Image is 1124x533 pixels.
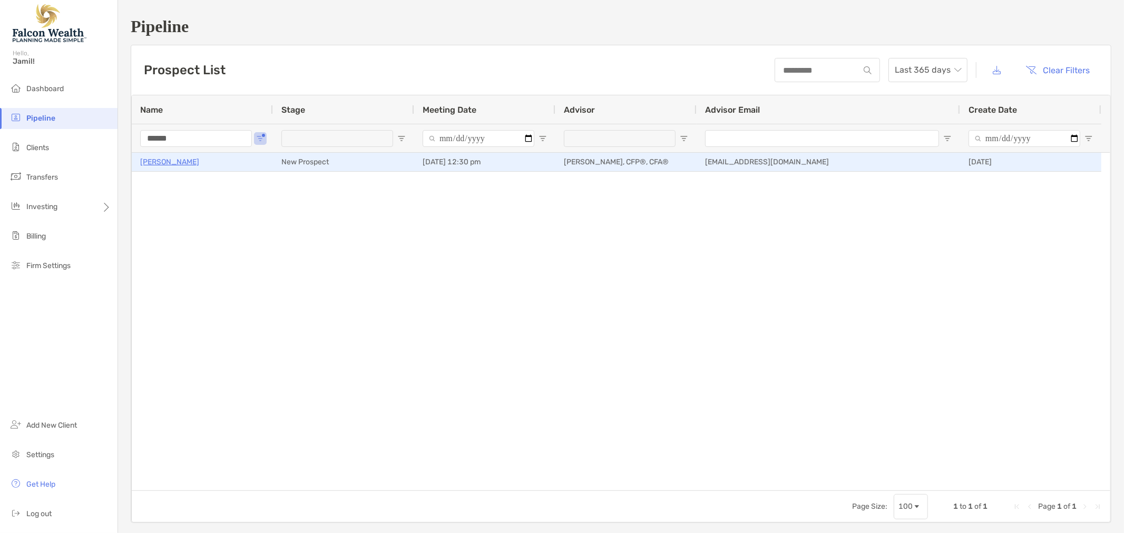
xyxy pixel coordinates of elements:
img: add_new_client icon [9,418,22,431]
img: dashboard icon [9,82,22,94]
img: logout icon [9,507,22,519]
div: Previous Page [1025,502,1034,511]
input: Advisor Email Filter Input [705,130,939,147]
span: Dashboard [26,84,64,93]
button: Clear Filters [1018,58,1098,82]
span: Create Date [969,105,1017,115]
span: Get Help [26,480,55,489]
span: of [1063,502,1070,511]
div: Page Size: [852,502,887,511]
span: Transfers [26,173,58,182]
div: [PERSON_NAME], CFP®, CFA® [555,153,697,171]
h3: Prospect List [144,63,226,77]
div: Last Page [1093,502,1102,511]
img: investing icon [9,200,22,212]
span: Advisor Email [705,105,760,115]
button: Open Filter Menu [1084,134,1093,143]
span: of [974,502,981,511]
div: First Page [1013,502,1021,511]
img: pipeline icon [9,111,22,124]
h1: Pipeline [131,17,1111,36]
span: to [960,502,966,511]
input: Name Filter Input [140,130,252,147]
span: Page [1038,502,1055,511]
span: Stage [281,105,305,115]
input: Meeting Date Filter Input [423,130,534,147]
div: 100 [898,502,913,511]
img: clients icon [9,141,22,153]
img: settings icon [9,448,22,460]
span: Add New Client [26,421,77,430]
img: get-help icon [9,477,22,490]
span: 1 [983,502,988,511]
button: Open Filter Menu [680,134,688,143]
span: 1 [968,502,973,511]
span: 1 [1072,502,1077,511]
span: Name [140,105,163,115]
span: Firm Settings [26,261,71,270]
img: Falcon Wealth Planning Logo [13,4,86,42]
img: billing icon [9,229,22,242]
span: Jamil! [13,57,111,66]
span: 1 [1057,502,1062,511]
span: Meeting Date [423,105,476,115]
span: Advisor [564,105,595,115]
span: Last 365 days [895,58,961,82]
img: firm-settings icon [9,259,22,271]
img: transfers icon [9,170,22,183]
div: [DATE] 12:30 pm [414,153,555,171]
span: Settings [26,450,54,459]
span: 1 [953,502,958,511]
img: input icon [864,66,872,74]
div: Next Page [1081,502,1089,511]
span: Clients [26,143,49,152]
span: Billing [26,232,46,241]
span: Pipeline [26,114,55,123]
div: Page Size [894,494,928,519]
div: [EMAIL_ADDRESS][DOMAIN_NAME] [697,153,960,171]
button: Open Filter Menu [256,134,265,143]
button: Open Filter Menu [943,134,952,143]
span: Log out [26,509,52,518]
button: Open Filter Menu [397,134,406,143]
span: Investing [26,202,57,211]
a: [PERSON_NAME] [140,155,199,169]
button: Open Filter Menu [539,134,547,143]
div: New Prospect [273,153,414,171]
div: [DATE] [960,153,1101,171]
input: Create Date Filter Input [969,130,1080,147]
